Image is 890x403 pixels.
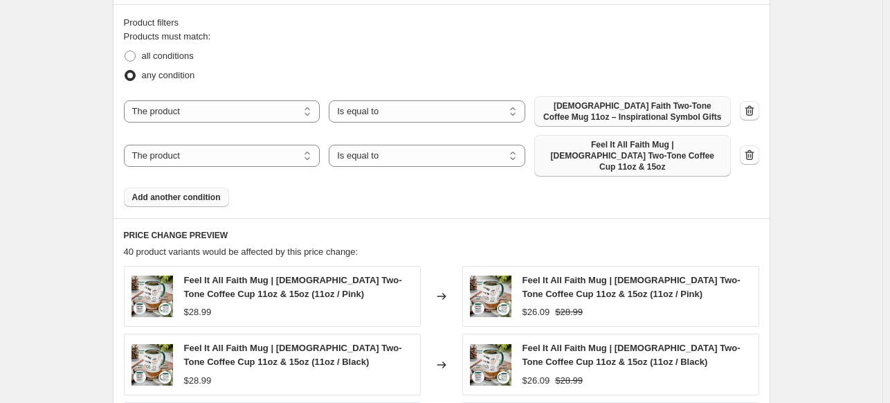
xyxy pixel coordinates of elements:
img: 1_5a7e0680-265b-4ca0-8b4c-d61710ad96e3_80x.jpg [131,276,173,317]
span: Feel It All Faith Mug | [DEMOGRAPHIC_DATA] Two-Tone Coffee Cup 11oz & 15oz (11oz / Black) [523,343,741,367]
span: Add another condition [132,192,221,203]
span: $26.09 [523,375,550,386]
span: $28.99 [184,375,212,386]
span: Products must match: [124,31,211,42]
button: Feel It All Faith Mug | Christian Two-Tone Coffee Cup 11oz & 15oz [534,135,731,177]
span: all conditions [142,51,194,61]
span: Feel It All Faith Mug | [DEMOGRAPHIC_DATA] Two-Tone Coffee Cup 11oz & 15oz (11oz / Black) [184,343,402,367]
span: $28.99 [555,307,583,317]
button: Add another condition [124,188,229,207]
img: 1_5a7e0680-265b-4ca0-8b4c-d61710ad96e3_80x.jpg [470,344,511,386]
h6: PRICE CHANGE PREVIEW [124,230,759,241]
span: $26.09 [523,307,550,317]
div: Product filters [124,16,759,30]
span: $28.99 [184,307,212,317]
span: [DEMOGRAPHIC_DATA] Faith Two-Tone Coffee Mug 11oz – Inspirational Symbol Gifts [543,100,723,123]
span: Feel It All Faith Mug | [DEMOGRAPHIC_DATA] Two-Tone Coffee Cup 11oz & 15oz (11oz / Pink) [523,275,741,299]
span: Feel It All Faith Mug | [DEMOGRAPHIC_DATA] Two-Tone Coffee Cup 11oz & 15oz (11oz / Pink) [184,275,402,299]
img: 1_5a7e0680-265b-4ca0-8b4c-d61710ad96e3_80x.jpg [131,344,173,386]
span: 40 product variants would be affected by this price change: [124,247,358,257]
button: Christian Faith Two-Tone Coffee Mug 11oz – Inspirational Symbol Gifts [534,96,731,127]
span: $28.99 [555,375,583,386]
span: any condition [142,70,195,80]
span: Feel It All Faith Mug | [DEMOGRAPHIC_DATA] Two-Tone Coffee Cup 11oz & 15oz [543,139,723,172]
img: 1_5a7e0680-265b-4ca0-8b4c-d61710ad96e3_80x.jpg [470,276,511,317]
